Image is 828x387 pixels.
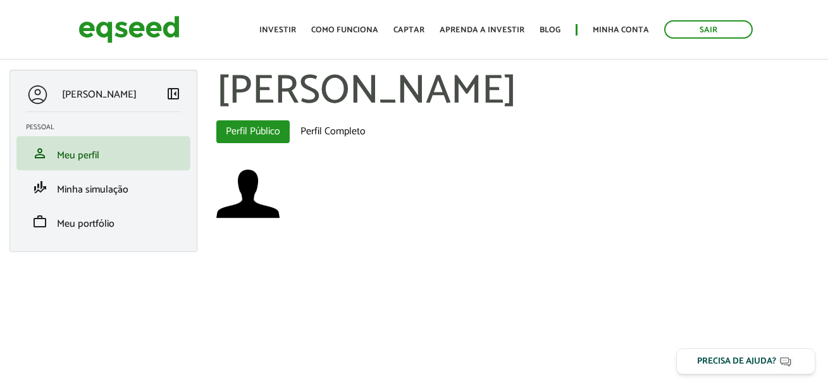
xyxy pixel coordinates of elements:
a: Blog [540,26,560,34]
p: [PERSON_NAME] [62,89,137,101]
span: left_panel_close [166,86,181,101]
a: Investir [259,26,296,34]
a: finance_modeMinha simulação [26,180,181,195]
a: Ver perfil do usuário. [216,162,280,225]
span: Meu portfólio [57,215,114,232]
a: Como funciona [311,26,378,34]
a: Sair [664,20,753,39]
a: Perfil Completo [291,120,375,143]
li: Meu portfólio [16,205,190,239]
a: Perfil Público [216,120,290,143]
span: person [32,146,47,161]
li: Minha simulação [16,170,190,205]
img: Foto de thiago dae eun lee [216,162,280,225]
a: Colapsar menu [166,86,181,104]
a: Minha conta [593,26,649,34]
span: work [32,214,47,229]
img: EqSeed [78,13,180,46]
li: Meu perfil [16,136,190,170]
a: Aprenda a investir [440,26,524,34]
h1: [PERSON_NAME] [216,70,819,114]
span: Meu perfil [57,147,99,164]
a: personMeu perfil [26,146,181,161]
a: Captar [393,26,424,34]
h2: Pessoal [26,124,190,131]
span: finance_mode [32,180,47,195]
span: Minha simulação [57,181,128,198]
a: workMeu portfólio [26,214,181,229]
